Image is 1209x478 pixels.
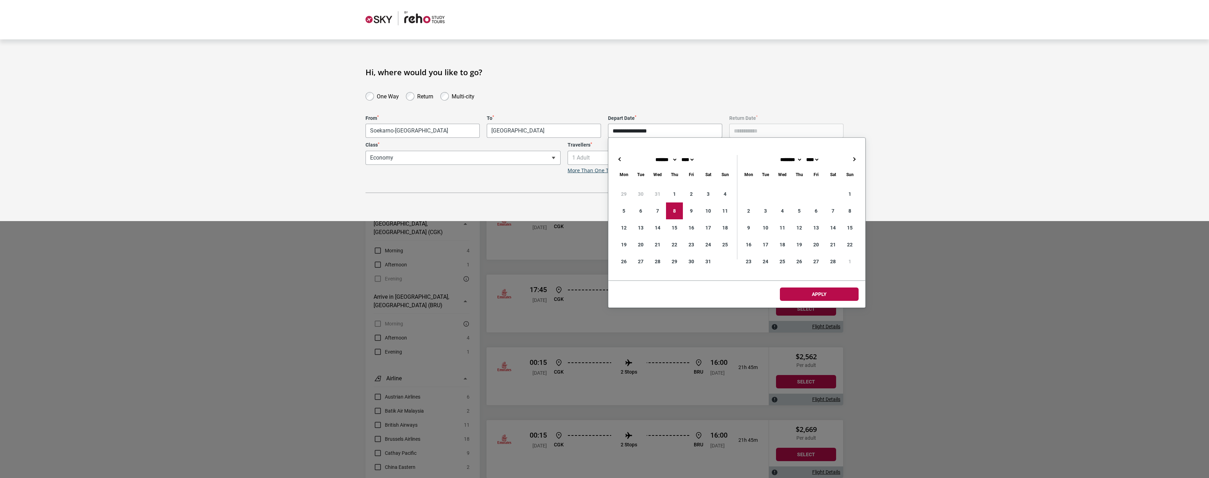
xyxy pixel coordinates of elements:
[615,253,632,270] div: 26
[615,155,624,163] button: ←
[452,91,474,100] label: Multi-city
[487,124,601,138] span: Brussels Airport
[649,236,666,253] div: 21
[366,151,560,164] span: Economy
[825,219,841,236] div: 14
[717,170,733,179] div: Sunday
[700,186,717,202] div: 3
[791,219,808,236] div: 12
[649,219,666,236] div: 14
[757,236,774,253] div: 17
[366,115,480,121] label: From
[841,186,858,202] div: 1
[825,253,841,270] div: 28
[366,67,843,77] h1: Hi, where would you like to go?
[808,219,825,236] div: 13
[666,202,683,219] div: 8
[791,253,808,270] div: 26
[717,219,733,236] div: 18
[683,186,700,202] div: 2
[632,236,649,253] div: 20
[757,170,774,179] div: Tuesday
[666,236,683,253] div: 22
[615,186,632,202] div: 29
[615,202,632,219] div: 5
[632,186,649,202] div: 30
[649,202,666,219] div: 7
[808,236,825,253] div: 20
[377,91,399,100] label: One Way
[649,253,666,270] div: 28
[825,170,841,179] div: Saturday
[700,253,717,270] div: 31
[700,219,717,236] div: 17
[700,170,717,179] div: Saturday
[666,253,683,270] div: 29
[841,236,858,253] div: 22
[683,236,700,253] div: 23
[774,219,791,236] div: 11
[740,253,757,270] div: 23
[615,219,632,236] div: 12
[717,202,733,219] div: 11
[791,170,808,179] div: Thursday
[666,170,683,179] div: Thursday
[683,253,700,270] div: 30
[717,236,733,253] div: 25
[366,124,479,137] span: Soekarno-Hatta International Airport
[568,151,763,165] span: 1 Adult
[666,219,683,236] div: 15
[366,142,561,148] label: Class
[487,115,601,121] label: To
[791,236,808,253] div: 19
[683,202,700,219] div: 9
[700,236,717,253] div: 24
[608,115,722,121] label: Depart Date
[700,202,717,219] div: 10
[808,170,825,179] div: Friday
[740,202,757,219] div: 2
[649,170,666,179] div: Wednesday
[740,236,757,253] div: 16
[366,151,561,165] span: Economy
[568,151,762,164] span: 1 Adult
[615,170,632,179] div: Monday
[774,202,791,219] div: 4
[774,170,791,179] div: Wednesday
[774,236,791,253] div: 18
[632,202,649,219] div: 6
[841,170,858,179] div: Sunday
[683,170,700,179] div: Friday
[740,219,757,236] div: 9
[841,202,858,219] div: 8
[780,288,859,301] button: Apply
[825,202,841,219] div: 7
[850,155,858,163] button: →
[841,253,858,270] div: 1
[632,219,649,236] div: 13
[366,124,480,138] span: Soekarno-Hatta International Airport
[774,253,791,270] div: 25
[487,124,601,137] span: Brussels Airport
[649,186,666,202] div: 31
[808,202,825,219] div: 6
[757,202,774,219] div: 3
[717,186,733,202] div: 4
[568,142,763,148] label: Travellers
[825,236,841,253] div: 21
[808,253,825,270] div: 27
[683,219,700,236] div: 16
[568,168,629,174] a: More Than One Traveller?
[841,219,858,236] div: 15
[666,186,683,202] div: 1
[757,219,774,236] div: 10
[417,91,433,100] label: Return
[632,253,649,270] div: 27
[632,170,649,179] div: Tuesday
[791,202,808,219] div: 5
[740,170,757,179] div: Monday
[615,236,632,253] div: 19
[757,253,774,270] div: 24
